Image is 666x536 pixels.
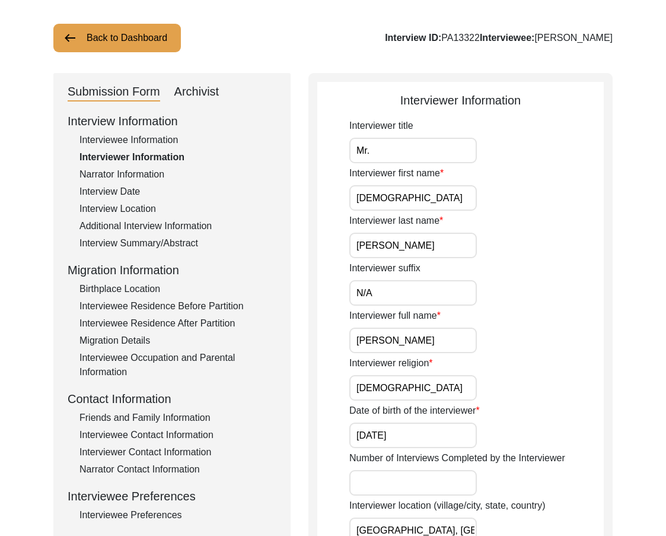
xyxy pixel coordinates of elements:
div: Birthplace Location [79,282,276,296]
b: Interview ID: [385,33,441,43]
div: Interviewer Information [317,91,604,109]
label: Interviewer location (village/city, state, country) [349,499,546,513]
div: Migration Information [68,261,276,279]
label: Interviewer religion [349,356,433,370]
div: Interview Information [68,112,276,130]
div: Friends and Family Information [79,411,276,425]
div: Interviewee Preferences [68,487,276,505]
div: Narrator Information [79,167,276,182]
div: Interviewee Residence Before Partition [79,299,276,313]
div: Interview Date [79,185,276,199]
div: Narrator Contact Information [79,462,276,477]
div: Contact Information [68,390,276,408]
div: Interviewee Occupation and Parental Information [79,351,276,379]
div: Interview Summary/Abstract [79,236,276,250]
div: Interviewee Information [79,133,276,147]
label: Interviewer full name [349,309,441,323]
div: Additional Interview Information [79,219,276,233]
div: Interview Location [79,202,276,216]
div: Interviewer Contact Information [79,445,276,459]
label: Number of Interviews Completed by the Interviewer [349,451,565,465]
label: Date of birth of the interviewer [349,404,480,418]
div: Submission Form [68,83,160,102]
div: PA13322 [PERSON_NAME] [385,31,613,45]
label: Interviewer first name [349,166,444,180]
div: Interviewee Preferences [79,508,276,522]
button: Back to Dashboard [53,24,181,52]
div: Archivist [174,83,219,102]
img: arrow-left.png [63,31,77,45]
label: Interviewer last name [349,214,443,228]
div: Migration Details [79,334,276,348]
label: Interviewer title [349,119,413,133]
div: Interviewee Contact Information [79,428,276,442]
div: Interviewer Information [79,150,276,164]
label: Interviewer suffix [349,261,420,275]
b: Interviewee: [480,33,534,43]
div: Interviewee Residence After Partition [79,316,276,331]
